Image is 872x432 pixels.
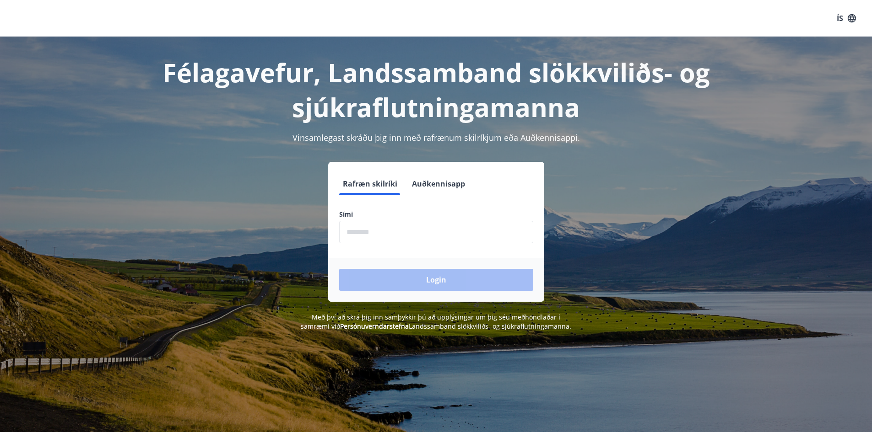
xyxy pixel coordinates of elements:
[118,55,755,124] h1: Félagavefur, Landssamband slökkviliðs- og sjúkraflutningamanna
[301,313,571,331] span: Með því að skrá þig inn samþykkir þú að upplýsingar um þig séu meðhöndlaðar í samræmi við Landssa...
[339,210,533,219] label: Sími
[408,173,469,195] button: Auðkennisapp
[292,132,580,143] span: Vinsamlegast skráðu þig inn með rafrænum skilríkjum eða Auðkennisappi.
[340,322,409,331] a: Persónuverndarstefna
[832,10,861,27] button: ÍS
[339,173,401,195] button: Rafræn skilríki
